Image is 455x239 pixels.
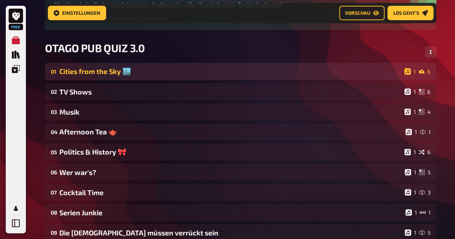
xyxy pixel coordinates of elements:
[51,68,56,75] div: 01
[51,229,56,236] div: 09
[59,208,402,217] div: Serien Junkie
[59,88,401,96] div: TV Shows
[404,109,416,115] div: 1
[9,201,23,216] a: Profil
[404,88,416,95] div: 1
[59,108,401,116] div: Musik
[48,6,106,20] button: Einstellungen
[404,149,416,155] div: 1
[59,229,402,237] div: Die [DEMOGRAPHIC_DATA] müssen verrückt sein
[51,149,56,155] div: 05
[387,6,433,20] button: Los geht's
[393,10,419,15] span: Los geht's
[405,189,416,196] div: 1
[51,209,56,216] div: 08
[59,67,401,76] div: Cities from the Sky 🏙️
[419,169,431,175] div: 5
[419,68,431,75] div: 6
[51,169,56,175] div: 06
[9,33,23,47] a: Meine Quizze
[404,68,416,75] div: 1
[405,229,416,236] div: 1
[59,188,402,197] div: Cocktail Time
[419,109,431,115] div: 4
[405,209,417,216] div: 1
[59,148,401,156] div: Politics & History 🎀
[405,169,416,175] div: 1
[51,88,56,95] div: 02
[9,25,22,29] span: Free
[345,10,370,15] span: Vorschau
[9,62,23,76] a: Einblendungen
[9,47,23,62] a: Quiz Sammlung
[59,128,402,136] div: Afternoon Tea 🫖
[420,129,431,135] div: 1
[54,1,282,9] h3: Mache dein Quiz noch besser, indem du alle Funktionen freischaltest!
[419,149,431,155] div: 6
[425,46,436,58] button: Reihenfolge anpassen
[420,209,431,216] div: 1
[419,229,431,236] div: 5
[62,10,100,15] span: Einstellungen
[339,6,385,20] button: Vorschau
[59,168,402,176] div: Wer war's?
[419,88,431,95] div: 6
[51,189,56,196] div: 07
[405,129,417,135] div: 1
[51,129,56,135] div: 04
[51,109,56,115] div: 03
[419,189,431,196] div: 3
[45,41,145,54] span: OTAGO PUB QUIZ 3.0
